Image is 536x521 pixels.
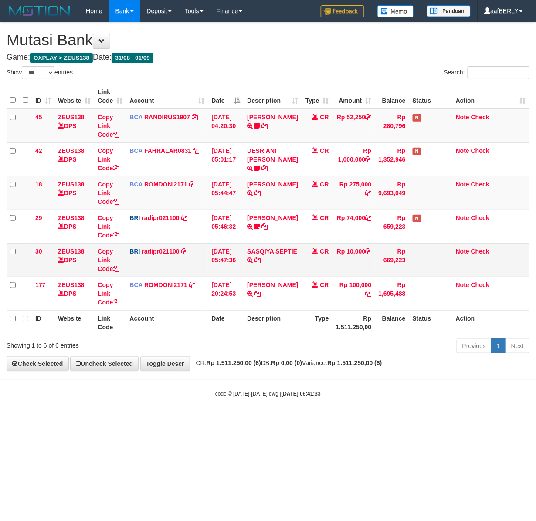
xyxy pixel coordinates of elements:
span: CR [320,147,329,154]
span: CR [320,114,329,121]
a: Copy MUHAMMAD IQB to clipboard [254,189,261,196]
a: Note [456,248,469,255]
td: Rp 275,000 [332,176,375,210]
td: Rp 10,000 [332,243,375,277]
a: Copy Link Code [98,214,119,239]
a: Copy Link Code [98,248,119,272]
a: Check Selected [7,356,69,371]
td: Rp 74,000 [332,210,375,243]
a: Copy STEVANO FERNAN to clipboard [261,223,268,230]
th: Date: activate to sort column descending [208,84,244,109]
small: code © [DATE]-[DATE] dwg | [215,391,321,397]
span: 29 [35,214,42,221]
td: [DATE] 05:01:17 [208,142,244,176]
a: Copy ROMDONI2171 to clipboard [189,281,195,288]
th: Balance [375,310,409,335]
a: ROMDONI2171 [144,181,187,188]
span: BCA [129,281,142,288]
a: ZEUS138 [58,281,85,288]
a: ZEUS138 [58,114,85,121]
a: Note [456,114,469,121]
h4: Game: Date: [7,53,529,62]
a: ZEUS138 [58,248,85,255]
a: Note [456,214,469,221]
a: Copy Rp 1,000,000 to clipboard [365,156,371,163]
td: Rp 9,693,049 [375,176,409,210]
td: DPS [54,243,94,277]
td: DPS [54,142,94,176]
a: Check [471,181,489,188]
a: Copy ROMDONI2171 to clipboard [189,181,195,188]
td: Rp 1,352,946 [375,142,409,176]
th: Action [452,310,529,335]
span: OXPLAY > ZEUS138 [30,53,93,63]
th: Type: activate to sort column ascending [302,84,332,109]
th: Link Code: activate to sort column ascending [94,84,126,109]
th: Rp 1.511.250,00 [332,310,375,335]
a: Copy DESRIANI NATALIS T to clipboard [261,165,268,172]
a: Copy Link Code [98,181,119,205]
th: Description [244,310,302,335]
a: Copy Link Code [98,147,119,172]
td: [DATE] 05:44:47 [208,176,244,210]
a: radipr021100 [142,214,179,221]
span: BRI [129,214,140,221]
img: Feedback.jpg [321,5,364,17]
a: ZEUS138 [58,147,85,154]
a: Check [471,114,489,121]
td: DPS [54,109,94,143]
a: Check [471,147,489,154]
td: Rp 659,223 [375,210,409,243]
a: Copy Link Code [98,281,119,306]
th: Status [409,84,452,109]
th: Status [409,310,452,335]
th: Balance [375,84,409,109]
th: Website: activate to sort column ascending [54,84,94,109]
th: Website [54,310,94,335]
a: ZEUS138 [58,214,85,221]
a: Copy radipr021100 to clipboard [181,248,187,255]
td: Rp 52,250 [332,109,375,143]
a: [PERSON_NAME] [247,114,298,121]
span: 45 [35,114,42,121]
span: 18 [35,181,42,188]
span: BCA [129,147,142,154]
td: [DATE] 20:24:53 [208,277,244,310]
label: Show entries [7,66,73,79]
th: Type [302,310,332,335]
a: FAHRALAR0831 [144,147,191,154]
a: Copy Rp 52,250 to clipboard [365,114,371,121]
a: [PERSON_NAME] [247,281,298,288]
td: Rp 1,695,488 [375,277,409,310]
span: BCA [129,181,142,188]
a: 1 [491,338,506,353]
td: Rp 1,000,000 [332,142,375,176]
a: Check [471,214,489,221]
th: Amount: activate to sort column ascending [332,84,375,109]
a: Copy Rp 10,000 to clipboard [365,248,371,255]
th: Action: activate to sort column ascending [452,84,529,109]
a: ROMDONI2171 [144,281,187,288]
a: Copy FAHRALAR0831 to clipboard [193,147,199,154]
th: Link Code [94,310,126,335]
a: Check [471,248,489,255]
select: Showentries [22,66,54,79]
label: Search: [444,66,529,79]
h1: Mutasi Bank [7,31,529,49]
span: CR [320,181,329,188]
td: Rp 669,223 [375,243,409,277]
span: BCA [129,114,142,121]
a: DESRIANI [PERSON_NAME] [247,147,298,163]
span: 30 [35,248,42,255]
span: Has Note [413,114,421,122]
span: BRI [129,248,140,255]
span: CR [320,214,329,221]
td: [DATE] 04:20:30 [208,109,244,143]
strong: [DATE] 06:41:33 [282,391,321,397]
th: Account [126,310,208,335]
a: radipr021100 [142,248,179,255]
a: Copy ABDUL GAFUR to clipboard [254,290,261,297]
td: [DATE] 05:46:32 [208,210,244,243]
a: SASQIYA SEPTIE [247,248,297,255]
span: 177 [35,281,45,288]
